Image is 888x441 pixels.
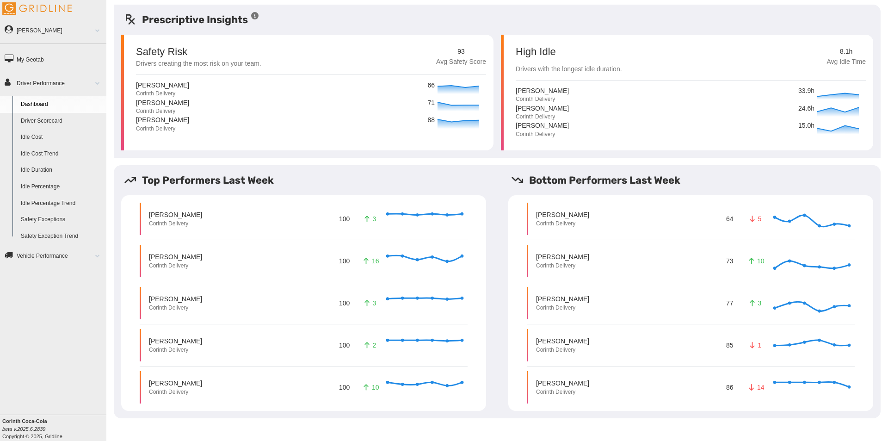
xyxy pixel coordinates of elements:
p: Corinth Delivery [536,262,589,270]
p: 3 [362,298,377,308]
b: Corinth Coca-Cola [2,418,47,424]
p: [PERSON_NAME] [536,210,589,219]
p: [PERSON_NAME] [516,86,569,95]
p: [PERSON_NAME] [149,379,202,388]
p: Corinth Delivery [536,346,589,354]
p: [PERSON_NAME] [136,98,189,107]
p: Avg Safety Score [436,57,486,67]
p: [PERSON_NAME] [536,336,589,346]
p: 3 [747,298,762,308]
p: 85 [724,339,735,351]
a: Dashboard [17,96,106,113]
p: [PERSON_NAME] [149,210,202,219]
a: Idle Percentage Trend [17,195,106,212]
p: 100 [337,255,351,267]
p: [PERSON_NAME] [536,379,589,388]
p: Corinth Delivery [149,304,202,312]
p: Corinth Delivery [149,220,202,228]
p: Avg Idle Time [826,57,866,67]
p: Corinth Delivery [516,130,569,138]
p: Corinth Delivery [136,125,189,133]
p: [PERSON_NAME] [149,252,202,261]
a: Safety Exceptions [17,211,106,228]
p: [PERSON_NAME] [149,336,202,346]
p: Corinth Delivery [536,220,589,228]
p: Corinth Delivery [536,304,589,312]
p: Corinth Delivery [149,262,202,270]
p: [PERSON_NAME] [516,121,569,130]
p: 100 [337,381,351,393]
p: 1 [747,341,762,350]
p: 15.0h [798,121,815,131]
p: Corinth Delivery [516,113,569,121]
p: 100 [337,339,351,351]
p: 77 [724,297,735,309]
a: Idle Duration [17,162,106,179]
p: [PERSON_NAME] [136,115,189,124]
h5: Bottom Performers Last Week [511,173,881,188]
p: 86 [724,381,735,393]
p: 3 [362,214,377,224]
p: 93 [436,47,486,57]
p: [PERSON_NAME] [149,294,202,304]
p: 2 [362,341,377,350]
p: 10 [747,256,762,266]
a: Safety Exception Trend [17,228,106,245]
p: Drivers with the longest idle duration. [516,64,622,75]
p: [PERSON_NAME] [516,104,569,113]
p: 5 [747,214,762,224]
p: [PERSON_NAME] [536,252,589,261]
p: 71 [427,98,435,108]
p: 33.9h [798,86,815,96]
p: 16 [362,256,377,266]
p: 100 [337,212,351,225]
a: Driver Scorecard [17,113,106,130]
a: Idle Percentage [17,179,106,195]
p: [PERSON_NAME] [136,81,189,90]
p: 14 [747,383,762,392]
p: Corinth Delivery [149,346,202,354]
p: 10 [362,383,377,392]
img: Gridline [2,2,72,15]
p: Safety Risk [136,47,187,57]
p: [PERSON_NAME] [536,294,589,304]
p: Corinth Delivery [536,388,589,396]
h5: Top Performers Last Week [124,173,493,188]
div: Copyright © 2025, Gridline [2,417,106,440]
p: High Idle [516,47,622,57]
p: 88 [427,115,435,125]
h5: Prescriptive Insights [124,12,259,27]
p: 8.1h [826,47,866,57]
p: Drivers creating the most risk on your team. [136,59,261,69]
i: beta v.2025.6.2839 [2,426,45,432]
p: 100 [337,297,351,309]
a: Idle Cost [17,129,106,146]
p: Corinth Delivery [516,95,569,103]
p: Corinth Delivery [149,388,202,396]
p: 24.6h [798,104,815,114]
p: 64 [724,212,735,225]
a: Idle Cost Trend [17,146,106,162]
p: Corinth Delivery [136,90,189,98]
p: 66 [427,81,435,91]
p: Corinth Delivery [136,107,189,115]
p: 73 [724,255,735,267]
